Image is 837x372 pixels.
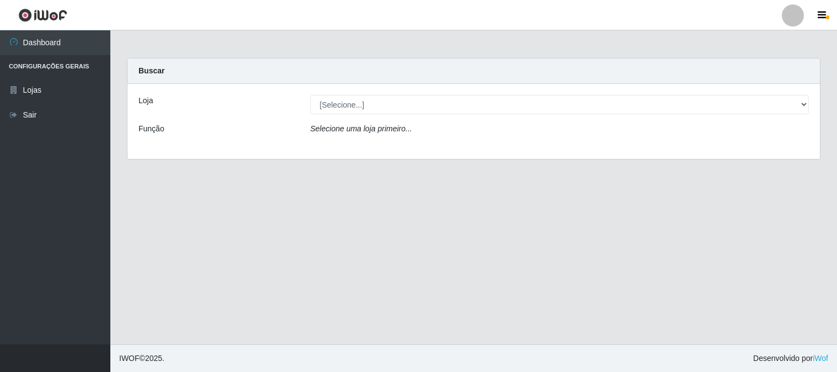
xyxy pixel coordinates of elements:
[310,124,412,133] i: Selecione uma loja primeiro...
[138,95,153,107] label: Loja
[138,123,164,135] label: Função
[119,353,164,364] span: © 2025 .
[813,354,828,363] a: iWof
[119,354,140,363] span: IWOF
[138,66,164,75] strong: Buscar
[18,8,67,22] img: CoreUI Logo
[753,353,828,364] span: Desenvolvido por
